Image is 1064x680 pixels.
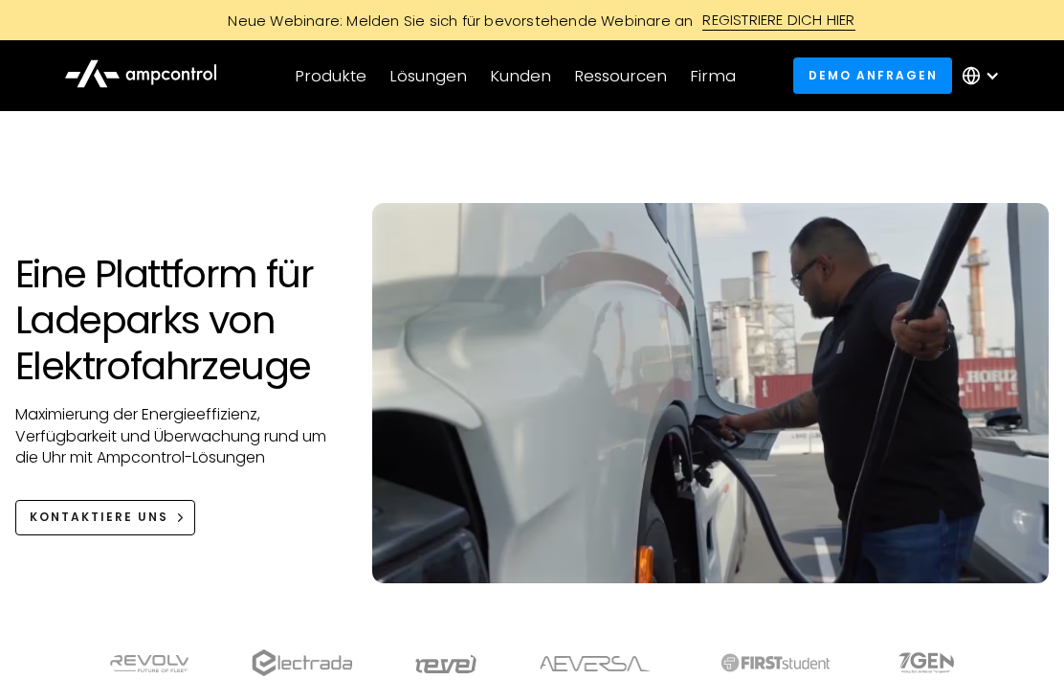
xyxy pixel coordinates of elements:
a: Demo anfragen [793,57,952,93]
img: electrada logo [252,649,352,676]
div: REGISTRIERE DICH HIER [702,10,854,31]
div: Neue Webinare: Melden Sie sich für bevorstehende Webinare an [209,11,702,31]
a: KONTAKTIERE UNS [15,500,195,535]
p: Maximierung der Energieeffizienz, Verfügbarkeit und Überwachung rund um die Uhr mit Ampcontrol-Lö... [15,404,334,468]
div: Firma [690,65,736,86]
div: Produkte [295,65,366,86]
a: Neue Webinare: Melden Sie sich für bevorstehende Webinare anREGISTRIERE DICH HIER [101,10,963,31]
div: Lösungen [389,65,467,86]
div: KONTAKTIERE UNS [30,509,168,526]
h1: Eine Plattform für Ladeparks von Elektrofahrzeuge [15,251,334,389]
div: Ressourcen [574,65,667,86]
div: Kunden [490,65,551,86]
